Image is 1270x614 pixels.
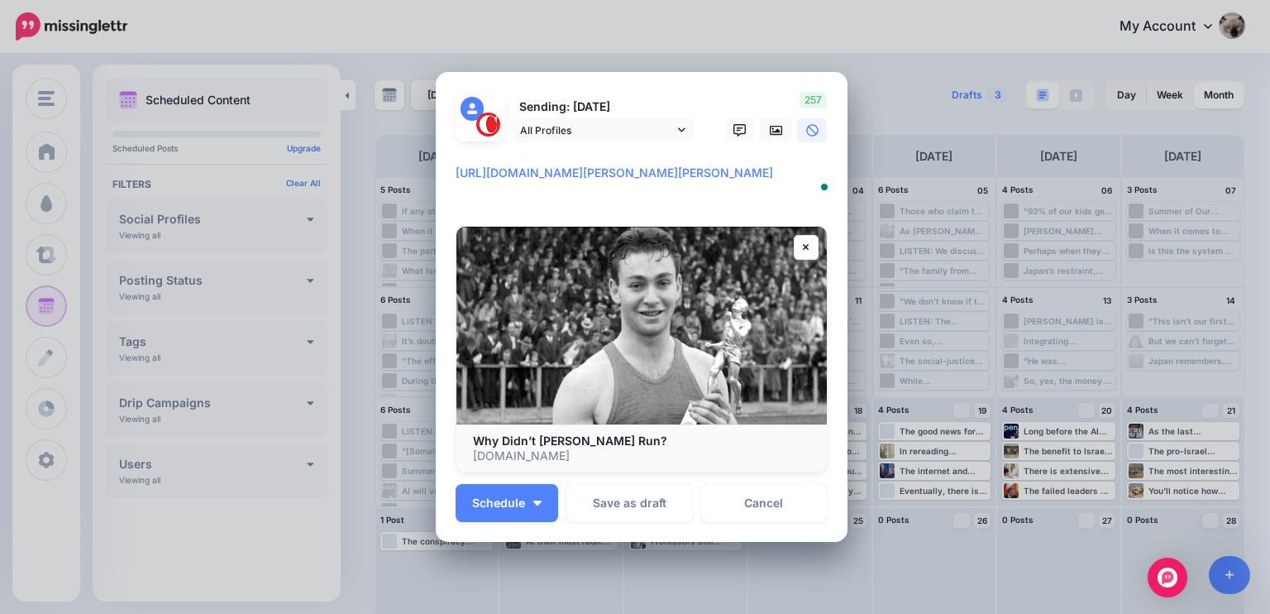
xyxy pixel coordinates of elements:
[701,484,828,522] a: Cancel
[456,227,827,425] img: Why Didn’t Marty Run?
[472,497,525,509] span: Schedule
[456,484,558,522] button: Schedule
[456,163,836,203] textarea: To enrich screen reader interactions, please activate Accessibility in Grammarly extension settings
[473,434,667,448] b: Why Didn’t [PERSON_NAME] Run?
[520,122,674,139] span: All Profiles
[512,98,694,117] p: Sending: [DATE]
[512,118,694,142] a: All Profiles
[566,484,693,522] button: Save as draft
[533,501,542,506] img: arrow-down-white.png
[456,165,773,180] mark: [URL][DOMAIN_NAME][PERSON_NAME][PERSON_NAME]
[800,92,827,108] span: 257
[473,449,810,463] p: [DOMAIN_NAME]
[476,113,500,137] img: 291864331_468958885230530_187971914351797662_n-bsa127305.png
[1148,558,1187,597] div: Open Intercom Messenger
[461,97,485,121] img: user_default_image.png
